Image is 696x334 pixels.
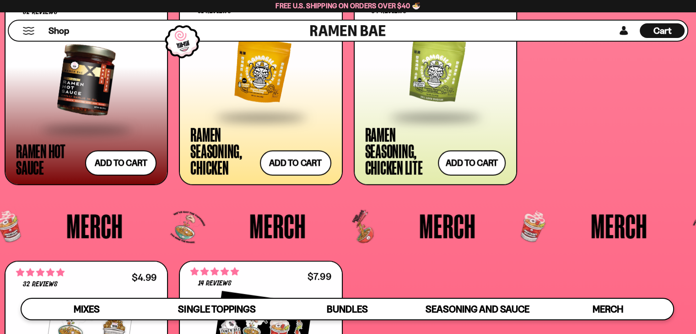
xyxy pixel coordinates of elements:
div: Cart [640,21,685,41]
span: 4.75 stars [16,267,65,279]
span: Merch [249,209,306,243]
span: Merch [593,303,623,315]
div: Ramen Seasoning, Chicken [190,126,255,176]
a: Single Toppings [152,299,282,319]
span: 14 reviews [198,280,232,287]
span: Merch [66,209,123,243]
button: Mobile Menu Trigger [22,27,35,35]
a: Merch [543,299,673,319]
a: Seasoning and Sauce [412,299,543,319]
button: Add to cart [260,151,331,176]
div: Ramen Seasoning, Chicken Lite [365,126,434,176]
span: Shop [49,25,69,37]
span: Seasoning and Sauce [426,303,529,315]
a: Mixes [22,299,152,319]
span: Mixes [74,303,100,315]
div: $7.99 [308,272,331,281]
a: Bundles [282,299,412,319]
div: $4.99 [132,273,156,282]
span: Single Toppings [178,303,255,315]
span: 32 reviews [23,281,58,288]
span: Free U.S. Shipping on Orders over $40 🍜 [275,1,421,10]
span: 4.86 stars [190,266,239,278]
button: Add to cart [438,151,505,176]
span: Merch [591,209,647,243]
a: Shop [49,23,69,38]
div: Ramen Hot Sauce [16,143,81,176]
span: Cart [653,25,671,36]
span: Merch [419,209,475,243]
span: Bundles [327,303,368,315]
button: Add to cart [85,151,156,176]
